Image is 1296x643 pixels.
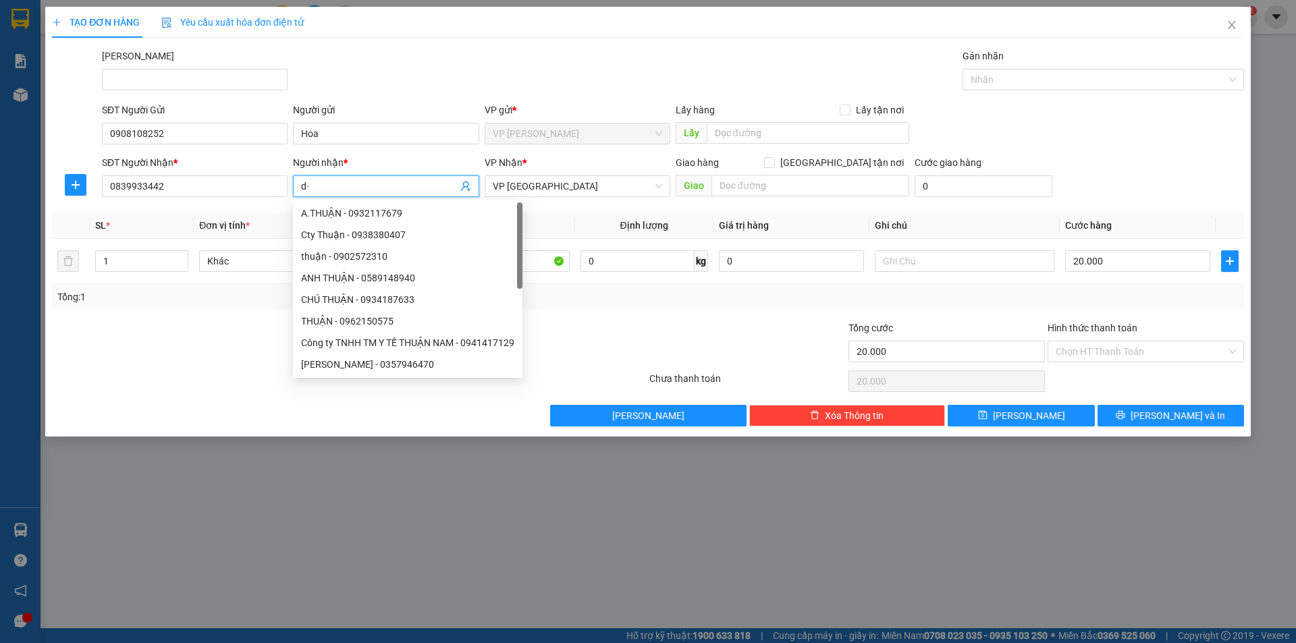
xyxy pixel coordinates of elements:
[719,250,864,272] input: 0
[301,292,514,307] div: CHÚ THUẬN - 0934187633
[11,44,119,60] div: TUẤN ANH
[1065,220,1112,231] span: Cước hàng
[301,227,514,242] div: Cty Thuận - 0938380407
[301,206,514,221] div: A.THUẬN - 0932117679
[102,103,288,117] div: SĐT Người Gửi
[612,408,684,423] span: [PERSON_NAME]
[1221,250,1239,272] button: plus
[11,60,119,79] div: 0353431719
[102,69,288,90] input: Mã ĐH
[129,60,266,79] div: 0949844482
[102,155,288,170] div: SĐT Người Nhận
[648,371,847,395] div: Chưa thanh toán
[1048,323,1137,333] label: Hình thức thanh toán
[869,213,1060,239] th: Ghi chú
[161,17,304,28] span: Yêu cầu xuất hóa đơn điện tử
[293,267,522,289] div: ANH THUẬN - 0589148940
[1131,408,1225,423] span: [PERSON_NAME] và In
[127,90,146,105] span: CC :
[301,314,514,329] div: THUẬN - 0962150575
[293,224,522,246] div: Cty Thuận - 0938380407
[620,220,668,231] span: Định lượng
[293,246,522,267] div: thuận - 0902572310
[129,44,266,60] div: [GEOGRAPHIC_DATA]
[293,155,479,170] div: Người nhận
[1222,256,1238,267] span: plus
[676,157,719,168] span: Giao hàng
[493,176,662,196] span: VP chợ Mũi Né
[993,408,1065,423] span: [PERSON_NAME]
[65,179,86,190] span: plus
[485,103,670,117] div: VP gửi
[875,250,1054,272] input: Ghi Chú
[129,13,161,27] span: Nhận:
[1213,7,1251,45] button: Close
[810,410,819,421] span: delete
[915,175,1052,197] input: Cước giao hàng
[11,11,119,44] div: VP [PERSON_NAME]
[52,17,140,28] span: TẠO ĐƠN HÀNG
[749,405,946,426] button: deleteXóa Thông tin
[52,18,61,27] span: plus
[963,51,1004,61] label: Gán nhãn
[825,408,884,423] span: Xóa Thông tin
[161,18,172,28] img: icon
[301,335,514,350] div: Công ty TNHH TM Y TẾ THUẬN NAM - 0941417129
[719,220,769,231] span: Giá trị hàng
[676,122,707,144] span: Lấy
[293,289,522,310] div: CHÚ THUẬN - 0934187633
[293,310,522,332] div: THUẬN - 0962150575
[207,251,371,271] span: Khác
[493,123,662,144] span: VP Phạm Ngũ Lão
[301,357,514,372] div: [PERSON_NAME] - 0357946470
[711,175,909,196] input: Dọc đường
[199,220,250,231] span: Đơn vị tính
[848,323,893,333] span: Tổng cước
[978,410,988,421] span: save
[1098,405,1244,426] button: printer[PERSON_NAME] và In
[550,405,747,426] button: [PERSON_NAME]
[57,250,79,272] button: delete
[129,11,266,44] div: VP [PERSON_NAME]
[915,157,981,168] label: Cước giao hàng
[301,249,514,264] div: thuận - 0902572310
[65,174,86,196] button: plus
[11,13,32,27] span: Gửi:
[460,181,471,192] span: user-add
[707,122,909,144] input: Dọc đường
[695,250,708,272] span: kg
[127,87,267,106] div: 30.000
[676,105,715,115] span: Lấy hàng
[1226,20,1237,30] span: close
[57,289,500,304] div: Tổng: 1
[293,103,479,117] div: Người gửi
[948,405,1094,426] button: save[PERSON_NAME]
[850,103,909,117] span: Lấy tận nơi
[102,51,174,61] label: Mã ĐH
[1116,410,1125,421] span: printer
[293,354,522,375] div: MINH THUẬN - 0357946470
[775,155,909,170] span: [GEOGRAPHIC_DATA] tận nơi
[485,157,522,168] span: VP Nhận
[293,332,522,354] div: Công ty TNHH TM Y TẾ THUẬN NAM - 0941417129
[676,175,711,196] span: Giao
[301,271,514,285] div: ANH THUẬN - 0589148940
[95,220,106,231] span: SL
[293,202,522,224] div: A.THUẬN - 0932117679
